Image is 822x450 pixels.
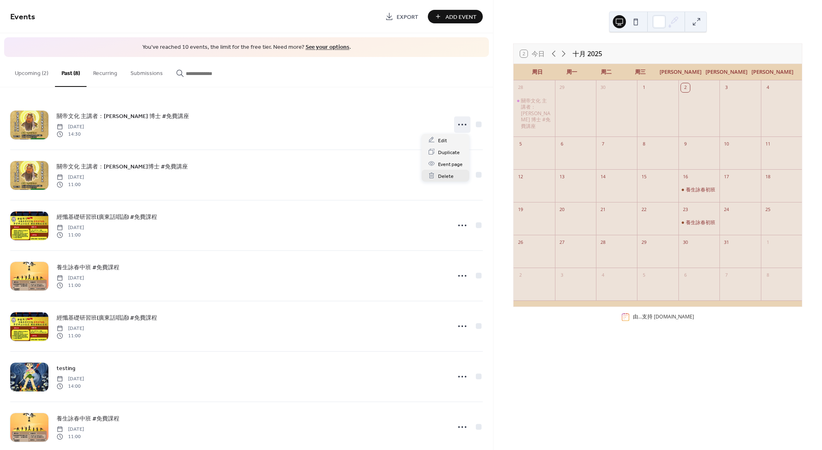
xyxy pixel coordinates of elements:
span: Delete [438,172,454,180]
a: testing [57,364,75,373]
div: 由...支持 [633,314,694,321]
span: 11:00 [57,282,84,289]
div: 10 [722,139,731,148]
div: 周一 [555,64,589,80]
div: 4 [763,83,772,92]
div: 7 [598,139,607,148]
div: 4 [598,270,607,280]
span: 11:00 [57,332,84,340]
div: 16 [681,172,690,181]
div: 6 [681,270,690,280]
div: 13 [557,172,566,181]
div: [PERSON_NAME] [749,64,795,80]
div: 28 [598,238,607,247]
div: 養生詠春初班 [686,219,715,226]
span: [DATE] [57,224,84,231]
a: See your options [306,42,349,53]
div: 24 [722,205,731,214]
div: 31 [722,238,731,247]
div: 周日 [520,64,555,80]
div: 20 [557,205,566,214]
button: Past (8) [55,57,87,87]
div: 周三 [623,64,658,80]
a: 經懺基礎研習班(廣東話唱誦) #免費課程 [57,212,157,222]
span: [DATE] [57,375,84,382]
div: 30 [681,238,690,247]
span: You've reached 10 events, the limit for the free tier. Need more? . [12,43,481,52]
span: 養生詠春中班 #免費課程 [57,414,119,423]
div: 8 [763,270,772,280]
div: 養生詠春初班 [678,186,719,193]
div: 17 [722,172,731,181]
div: [PERSON_NAME] [703,64,749,80]
span: 經懺基礎研習班(廣東話唱誦) #免費課程 [57,213,157,221]
button: Upcoming (2) [8,57,55,86]
a: 關帝文化 主講者：[PERSON_NAME] 博士 #免費講座 [57,111,189,121]
span: [DATE] [57,325,84,332]
div: 29 [557,83,566,92]
a: 經懺基礎研習班(廣東話唱誦) #免費課程 [57,313,157,323]
div: 23 [681,205,690,214]
span: [DATE] [57,173,84,181]
span: Export [397,13,418,21]
div: 28 [516,83,525,92]
span: Edit [438,136,447,145]
div: 3 [557,270,566,280]
span: 經懺基礎研習班(廣東話唱誦) #免費課程 [57,314,157,322]
span: Duplicate [438,148,460,157]
div: 18 [763,172,772,181]
button: Submissions [124,57,169,86]
span: [DATE] [57,123,84,130]
span: Event page [438,160,463,168]
span: 11:00 [57,181,84,189]
a: Export [379,10,425,23]
div: 15 [639,172,648,181]
div: 2 [516,270,525,280]
a: 養生詠春中班 #免費課程 [57,414,119,423]
div: 19 [516,205,525,214]
div: 1 [639,83,648,92]
div: 6 [557,139,566,148]
div: 養生詠春初班 [678,219,719,226]
div: 25 [763,205,772,214]
a: [DOMAIN_NAME] [654,314,694,320]
div: 26 [516,238,525,247]
div: 周二 [589,64,623,80]
div: 11 [763,139,772,148]
div: 7 [722,270,731,280]
a: 養生詠春中班 #免費課程 [57,263,119,272]
div: 27 [557,238,566,247]
div: 關帝文化 主講者：連瑞芳 博士 #免費講座 [514,98,555,130]
div: 1 [763,238,772,247]
a: 關帝文化 主講者：[PERSON_NAME]博士 #免費講座 [57,162,188,171]
span: 14:30 [57,131,84,138]
div: 關帝文化 主講者：[PERSON_NAME] 博士 #免費講座 [521,98,551,130]
span: [DATE] [57,274,84,282]
span: 14:00 [57,383,84,390]
div: 養生詠春初班 [686,186,715,193]
div: 5 [639,270,648,280]
div: 14 [598,172,607,181]
div: 3 [722,83,731,92]
div: 12 [516,172,525,181]
span: [DATE] [57,425,84,433]
div: 5 [516,139,525,148]
div: 21 [598,205,607,214]
div: 30 [598,83,607,92]
span: Events [10,9,35,25]
div: 8 [639,139,648,148]
div: [PERSON_NAME] [658,64,703,80]
span: 11:00 [57,433,84,441]
div: 2 [681,83,690,92]
button: Recurring [87,57,124,86]
div: 29 [639,238,648,247]
span: 11:00 [57,232,84,239]
div: 十月 2025 [573,49,602,59]
div: 9 [681,139,690,148]
div: 22 [639,205,648,214]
